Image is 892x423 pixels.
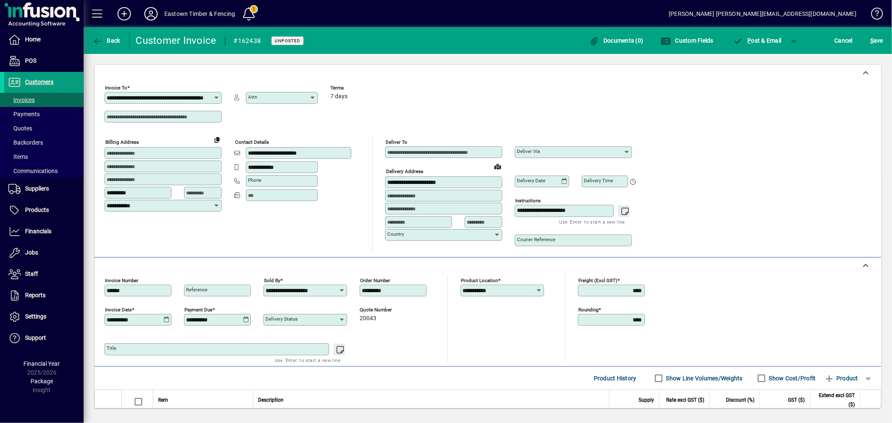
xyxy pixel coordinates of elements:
[8,111,40,117] span: Payments
[515,198,541,204] mat-label: Instructions
[669,7,856,20] div: [PERSON_NAME] [PERSON_NAME][EMAIL_ADDRESS][DOMAIN_NAME]
[105,85,127,91] mat-label: Invoice To
[594,372,636,385] span: Product History
[4,107,84,121] a: Payments
[4,178,84,199] a: Suppliers
[158,395,168,405] span: Item
[138,6,164,21] button: Profile
[824,372,858,385] span: Product
[491,160,504,173] a: View on map
[578,278,617,283] mat-label: Freight (excl GST)
[833,33,855,48] button: Cancel
[4,221,84,242] a: Financials
[248,94,257,100] mat-label: Attn
[8,153,28,160] span: Items
[266,316,298,322] mat-label: Delivery status
[275,38,300,43] span: Unposted
[517,178,545,183] mat-label: Delivery date
[360,307,410,313] span: Quote number
[25,57,36,64] span: POS
[84,33,130,48] app-page-header-button: Back
[25,185,49,192] span: Suppliers
[31,378,53,385] span: Package
[729,33,786,48] button: Post & Email
[8,168,58,174] span: Communications
[4,29,84,50] a: Home
[186,287,207,293] mat-label: Reference
[870,37,874,44] span: S
[25,292,46,298] span: Reports
[136,34,217,47] div: Customer Invoice
[4,200,84,221] a: Products
[360,315,376,322] span: 20043
[868,33,885,48] button: Save
[767,374,816,382] label: Show Cost/Profit
[111,6,138,21] button: Add
[4,264,84,285] a: Staff
[815,391,855,409] span: Extend excl GST ($)
[788,395,805,405] span: GST ($)
[4,150,84,164] a: Items
[105,307,132,313] mat-label: Invoice date
[105,278,138,283] mat-label: Invoice number
[25,228,51,234] span: Financials
[589,37,644,44] span: Documents (0)
[748,37,751,44] span: P
[4,164,84,178] a: Communications
[25,249,38,256] span: Jobs
[659,33,716,48] button: Custom Fields
[184,307,212,313] mat-label: Payment due
[386,139,407,145] mat-label: Deliver To
[4,306,84,327] a: Settings
[4,121,84,135] a: Quotes
[90,33,123,48] button: Back
[264,278,280,283] mat-label: Sold by
[275,355,340,365] mat-hint: Use 'Enter' to start a new line
[330,85,381,91] span: Terms
[107,345,116,351] mat-label: Title
[92,37,120,44] span: Back
[4,328,84,349] a: Support
[661,37,713,44] span: Custom Fields
[25,313,46,320] span: Settings
[25,79,54,85] span: Customers
[666,395,704,405] span: Rate excl GST ($)
[25,334,46,341] span: Support
[8,125,32,132] span: Quotes
[733,37,782,44] span: ost & Email
[4,135,84,150] a: Backorders
[330,93,348,100] span: 7 days
[24,360,60,367] span: Financial Year
[4,51,84,71] a: POS
[234,34,261,48] div: #162438
[870,34,883,47] span: ave
[639,395,654,405] span: Supply
[258,395,284,405] span: Description
[25,36,41,43] span: Home
[8,97,35,103] span: Invoices
[820,371,862,386] button: Product
[584,178,613,183] mat-label: Delivery time
[865,2,882,29] a: Knowledge Base
[578,307,598,313] mat-label: Rounding
[8,139,43,146] span: Backorders
[25,270,38,277] span: Staff
[210,133,224,146] button: Copy to Delivery address
[25,206,49,213] span: Products
[4,242,84,263] a: Jobs
[726,395,754,405] span: Discount (%)
[835,34,853,47] span: Cancel
[665,374,743,382] label: Show Line Volumes/Weights
[517,237,555,242] mat-label: Courier Reference
[4,93,84,107] a: Invoices
[590,371,640,386] button: Product History
[461,278,498,283] mat-label: Product location
[164,7,235,20] div: Eastown Timber & Fencing
[248,177,261,183] mat-label: Phone
[517,148,540,154] mat-label: Deliver via
[4,285,84,306] a: Reports
[587,33,646,48] button: Documents (0)
[360,278,390,283] mat-label: Order number
[560,217,625,227] mat-hint: Use 'Enter' to start a new line
[387,231,404,237] mat-label: Country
